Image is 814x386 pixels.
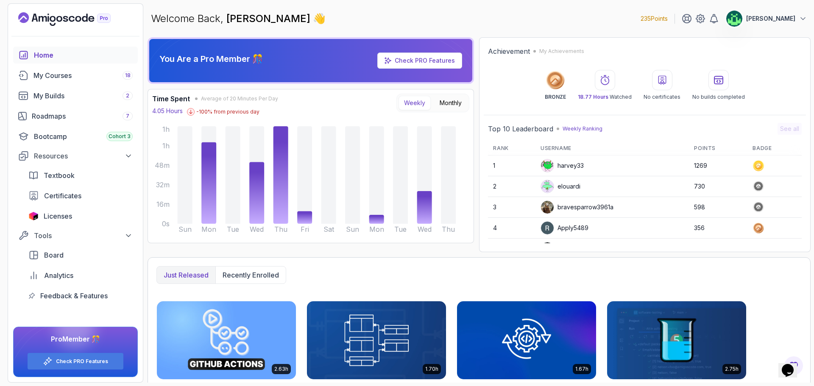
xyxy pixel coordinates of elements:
[425,366,438,372] p: 1.70h
[312,11,327,26] span: 👋
[535,142,689,156] th: Username
[162,219,170,228] tspan: 0s
[488,46,530,56] h2: Achievement
[488,124,553,134] h2: Top 10 Leaderboard
[215,267,286,283] button: Recently enrolled
[457,301,596,379] img: Java Integration Testing card
[418,225,432,233] tspan: Wed
[34,131,133,142] div: Bootcamp
[126,92,129,99] span: 2
[33,91,133,101] div: My Builds
[399,96,431,110] button: Weekly
[541,222,554,234] img: user profile image
[488,142,535,156] th: Rank
[607,301,746,379] img: Java Unit Testing and TDD card
[156,200,170,208] tspan: 16m
[13,108,138,125] a: roadmaps
[726,11,742,27] img: user profile image
[44,211,72,221] span: Licenses
[575,366,588,372] p: 1.67h
[125,72,131,79] span: 18
[488,176,535,197] td: 2
[157,267,215,283] button: Just released
[541,180,554,193] img: default monster avatar
[13,228,138,243] button: Tools
[545,94,566,100] p: BRONZE
[689,197,747,218] td: 598
[44,191,81,201] span: Certificates
[13,67,138,84] a: courses
[196,108,259,115] p: -100 % from previous day
[13,128,138,145] a: bootcamp
[578,94,608,100] span: 18.77 Hours
[395,57,455,64] a: Check PRO Features
[151,12,326,25] p: Welcome Back,
[23,208,138,225] a: licenses
[394,225,407,233] tspan: Tue
[34,50,133,60] div: Home
[152,94,190,104] h3: Time Spent
[13,148,138,164] button: Resources
[641,14,668,23] p: 235 Points
[162,125,170,133] tspan: 1h
[541,159,554,172] img: default monster avatar
[250,225,264,233] tspan: Wed
[227,225,239,233] tspan: Tue
[162,142,170,150] tspan: 1h
[226,12,313,25] span: [PERSON_NAME]
[164,270,209,280] p: Just released
[689,239,747,259] td: 348
[488,239,535,259] td: 5
[541,180,580,193] div: elouardi
[40,291,108,301] span: Feedback & Features
[152,107,183,115] p: 4.05 Hours
[32,111,133,121] div: Roadmaps
[689,176,747,197] td: 730
[726,10,807,27] button: user profile image[PERSON_NAME]
[369,225,384,233] tspan: Mon
[34,151,133,161] div: Resources
[541,242,554,255] img: user profile image
[644,94,680,100] p: No certificates
[13,87,138,104] a: builds
[201,95,278,102] span: Average of 20 Minutes Per Day
[488,197,535,218] td: 3
[23,287,138,304] a: feedback
[346,225,359,233] tspan: Sun
[541,201,554,214] img: user profile image
[563,125,602,132] p: Weekly Ranking
[33,70,133,81] div: My Courses
[377,53,462,69] a: Check PRO Features
[28,212,39,220] img: jetbrains icon
[778,352,806,378] iframe: chat widget
[23,187,138,204] a: certificates
[301,225,309,233] tspan: Fri
[13,47,138,64] a: home
[541,200,613,214] div: bravesparrow3961a
[307,301,446,379] img: Database Design & Implementation card
[539,48,584,55] p: My Achievements
[692,94,745,100] p: No builds completed
[23,267,138,284] a: analytics
[155,161,170,169] tspan: 48m
[109,133,131,140] span: Cohort 3
[201,225,216,233] tspan: Mon
[689,156,747,176] td: 1269
[44,170,75,181] span: Textbook
[178,225,192,233] tspan: Sun
[44,270,73,280] span: Analytics
[778,123,802,135] button: See all
[23,167,138,184] a: textbook
[541,159,584,172] div: harvey33
[725,366,739,372] p: 2.75h
[578,94,632,100] p: Watched
[689,218,747,239] td: 356
[56,358,108,365] a: Check PRO Features
[157,301,296,379] img: CI/CD with GitHub Actions card
[746,14,795,23] p: [PERSON_NAME]
[541,221,588,235] div: Apply5489
[23,247,138,264] a: board
[488,218,535,239] td: 4
[34,230,133,241] div: Tools
[126,113,129,119] span: 7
